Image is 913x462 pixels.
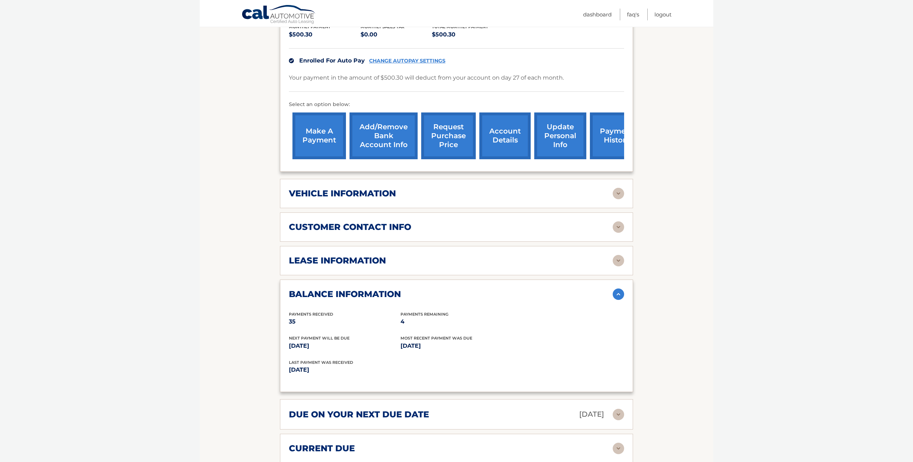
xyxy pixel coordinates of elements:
[590,112,643,159] a: payment history
[241,5,316,25] a: Cal Automotive
[289,222,411,232] h2: customer contact info
[369,58,445,64] a: CHANGE AUTOPAY SETTINGS
[289,100,624,109] p: Select an option below:
[289,409,429,420] h2: due on your next due date
[289,30,361,40] p: $500.30
[401,312,448,317] span: Payments Remaining
[289,289,401,300] h2: balance information
[289,336,350,341] span: Next Payment will be due
[613,255,624,266] img: accordion-rest.svg
[421,112,476,159] a: request purchase price
[292,112,346,159] a: make a payment
[289,73,564,83] p: Your payment in the amount of $500.30 will deduct from your account on day 27 of each month.
[613,221,624,233] img: accordion-rest.svg
[289,58,294,63] img: check.svg
[289,312,333,317] span: Payments Received
[289,341,401,351] p: [DATE]
[479,112,531,159] a: account details
[583,9,612,20] a: Dashboard
[432,30,504,40] p: $500.30
[401,317,512,327] p: 4
[289,317,401,327] p: 35
[289,255,386,266] h2: lease information
[401,341,512,351] p: [DATE]
[289,360,353,365] span: Last Payment was received
[361,30,432,40] p: $0.00
[654,9,672,20] a: Logout
[613,443,624,454] img: accordion-rest.svg
[350,112,418,159] a: Add/Remove bank account info
[289,188,396,199] h2: vehicle information
[299,57,365,64] span: Enrolled For Auto Pay
[579,408,604,421] p: [DATE]
[289,443,355,454] h2: current due
[534,112,586,159] a: update personal info
[613,288,624,300] img: accordion-active.svg
[289,365,456,375] p: [DATE]
[627,9,639,20] a: FAQ's
[613,409,624,420] img: accordion-rest.svg
[613,188,624,199] img: accordion-rest.svg
[401,336,472,341] span: Most Recent Payment Was Due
